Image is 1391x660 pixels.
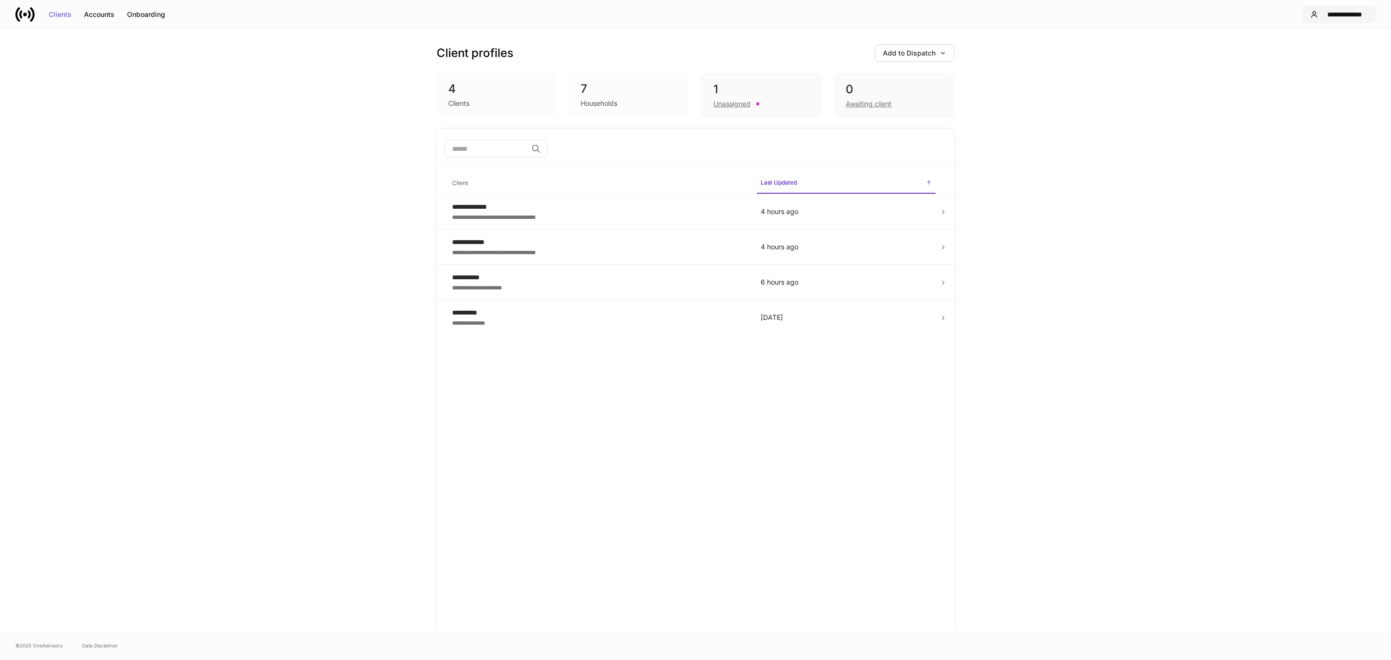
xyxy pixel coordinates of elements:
[761,313,932,322] p: [DATE]
[452,178,468,187] h6: Client
[846,99,892,109] div: Awaiting client
[761,178,797,187] h6: Last Updated
[15,642,63,649] span: © 2025 OneAdvisory
[713,99,751,109] div: Unassigned
[49,11,71,18] div: Clients
[448,173,749,193] span: Client
[834,73,954,117] div: 0Awaiting client
[84,11,114,18] div: Accounts
[713,82,810,97] div: 1
[875,44,954,62] button: Add to Dispatch
[846,82,942,97] div: 0
[448,81,546,97] div: 4
[883,50,946,57] div: Add to Dispatch
[701,73,822,117] div: 1Unassigned
[121,7,171,22] button: Onboarding
[757,173,936,194] span: Last Updated
[43,7,78,22] button: Clients
[761,242,932,252] p: 4 hours ago
[761,207,932,216] p: 4 hours ago
[437,45,513,61] h3: Client profiles
[581,81,678,97] div: 7
[78,7,121,22] button: Accounts
[761,277,932,287] p: 6 hours ago
[82,642,118,649] a: Data Disclaimer
[127,11,165,18] div: Onboarding
[581,99,617,108] div: Households
[448,99,469,108] div: Clients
